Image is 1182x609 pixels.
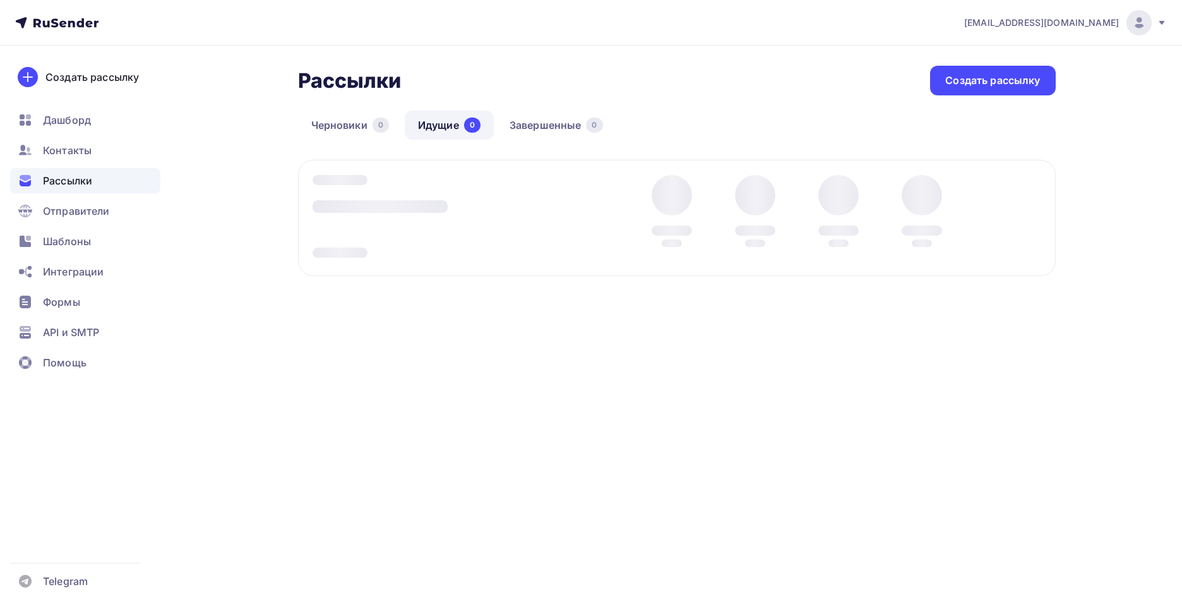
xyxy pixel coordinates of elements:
div: 0 [464,118,481,133]
div: 0 [586,118,602,133]
span: Рассылки [43,173,92,188]
div: Создать рассылку [945,73,1040,88]
a: Черновики0 [298,111,402,140]
span: Шаблоны [43,234,91,249]
a: Контакты [10,138,160,163]
a: [EMAIL_ADDRESS][DOMAIN_NAME] [964,10,1167,35]
h2: Рассылки [298,68,402,93]
span: [EMAIL_ADDRESS][DOMAIN_NAME] [964,16,1119,29]
span: Дашборд [43,112,91,128]
a: Рассылки [10,168,160,193]
span: API и SMTP [43,325,99,340]
a: Формы [10,289,160,315]
span: Формы [43,294,80,310]
a: Шаблоны [10,229,160,254]
span: Помощь [43,355,87,370]
a: Отправители [10,198,160,224]
span: Telegram [43,574,88,589]
a: Завершенные0 [496,111,616,140]
span: Интеграции [43,264,104,279]
span: Контакты [43,143,92,158]
span: Отправители [43,203,110,219]
div: Создать рассылку [45,69,139,85]
a: Дашборд [10,107,160,133]
a: Идущие0 [405,111,494,140]
div: 0 [373,118,389,133]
